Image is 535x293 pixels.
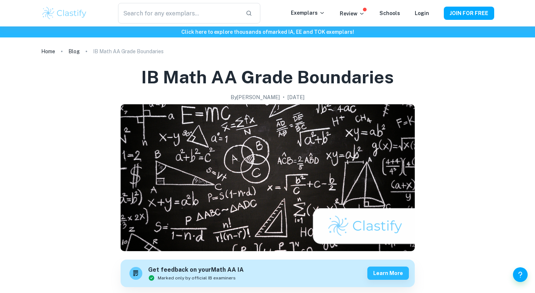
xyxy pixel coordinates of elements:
[367,267,409,280] button: Learn more
[513,267,528,282] button: Help and Feedback
[121,260,415,287] a: Get feedback on yourMath AA IAMarked only by official IB examinersLearn more
[288,93,304,101] h2: [DATE]
[291,9,325,17] p: Exemplars
[158,275,236,281] span: Marked only by official IB examiners
[1,28,534,36] h6: Click here to explore thousands of marked IA, EE and TOK exemplars !
[231,93,280,101] h2: By [PERSON_NAME]
[41,6,88,21] img: Clastify logo
[340,10,365,18] p: Review
[283,93,285,101] p: •
[41,46,55,57] a: Home
[148,265,244,275] h6: Get feedback on your Math AA IA
[68,46,80,57] a: Blog
[93,47,164,55] p: IB Math AA Grade Boundaries
[444,7,494,20] button: JOIN FOR FREE
[415,10,429,16] a: Login
[121,104,415,251] img: IB Math AA Grade Boundaries cover image
[379,10,400,16] a: Schools
[118,3,239,23] input: Search for any exemplars...
[141,65,394,89] h1: IB Math AA Grade Boundaries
